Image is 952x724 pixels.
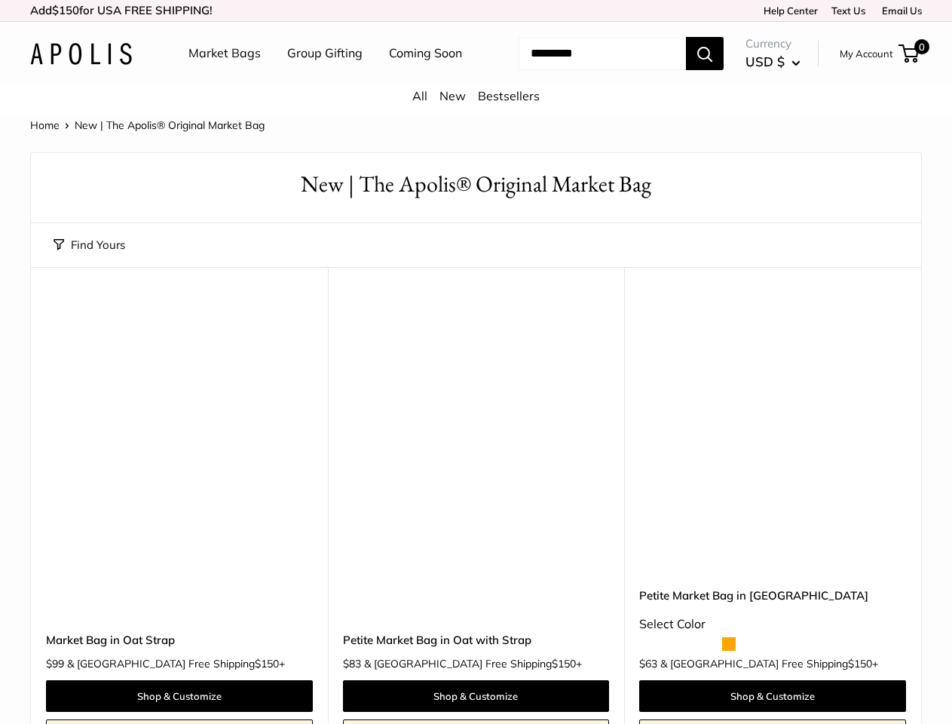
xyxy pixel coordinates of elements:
a: My Account [840,44,893,63]
span: New | The Apolis® Original Market Bag [75,118,265,132]
div: Select Color [639,613,906,636]
span: 0 [914,39,929,54]
span: Currency [745,33,800,54]
a: New [439,88,466,103]
a: Coming Soon [389,42,462,65]
span: $150 [848,657,872,670]
a: 0 [900,44,919,63]
span: $83 [343,657,361,670]
button: USD $ [745,50,800,74]
nav: Breadcrumb [30,115,265,135]
a: Bestsellers [478,88,540,103]
a: Market Bag in Oat Strap [46,631,313,649]
a: Market Bag in Oat StrapMarket Bag in Oat Strap [46,305,313,572]
span: USD $ [745,54,785,69]
a: Petite Market Bag in OatPetite Market Bag in Oat [639,305,906,572]
button: Find Yours [54,235,125,256]
a: Help Center [758,5,818,17]
span: $150 [255,657,279,670]
a: All [412,88,427,103]
a: Petite Market Bag in [GEOGRAPHIC_DATA] [639,587,906,604]
img: Apolis [30,43,132,65]
a: Shop & Customize [343,680,610,712]
a: Petite Market Bag in Oat with StrapPetite Market Bag in Oat with Strap [343,305,610,572]
a: Market Bags [188,42,261,65]
span: $99 [46,657,64,670]
span: & [GEOGRAPHIC_DATA] Free Shipping + [364,658,582,669]
a: Email Us [877,5,922,17]
a: Text Us [831,5,865,17]
span: & [GEOGRAPHIC_DATA] Free Shipping + [660,658,878,669]
button: Search [686,37,724,70]
a: Home [30,118,60,132]
span: & [GEOGRAPHIC_DATA] Free Shipping + [67,658,285,669]
span: $63 [639,657,657,670]
span: $150 [552,657,576,670]
a: Group Gifting [287,42,363,65]
input: Search... [519,37,686,70]
span: $150 [52,3,79,17]
a: Shop & Customize [639,680,906,712]
a: Shop & Customize [46,680,313,712]
h1: New | The Apolis® Original Market Bag [54,168,898,201]
a: Petite Market Bag in Oat with Strap [343,631,610,649]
